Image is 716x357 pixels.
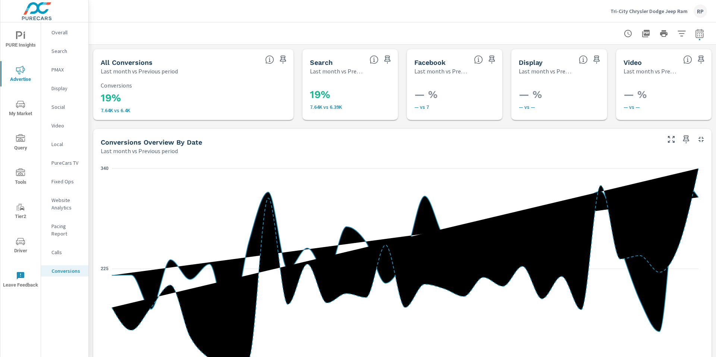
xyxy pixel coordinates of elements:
[381,54,393,66] span: Save this to your personalized report
[41,120,88,131] div: Video
[51,122,82,129] p: Video
[310,88,408,101] h3: 19%
[3,237,38,255] span: Driver
[624,59,642,66] h5: Video
[591,54,603,66] span: Save this to your personalized report
[101,266,109,271] text: 225
[41,83,88,94] div: Display
[414,88,513,101] h3: — %
[3,134,38,152] span: Query
[656,26,671,41] button: Print Report
[51,29,82,36] p: Overall
[41,139,88,150] div: Local
[692,26,707,41] button: Select Date Range
[486,54,498,66] span: Save this to your personalized report
[101,82,286,89] p: Conversions
[265,55,274,64] span: All Conversions include Actions, Leads and Unmapped Conversions
[101,67,178,76] p: Last month vs Previous period
[310,67,364,76] p: Last month vs Previous period
[310,59,333,66] h5: Search
[414,67,468,76] p: Last month vs Previous period
[41,64,88,75] div: PMAX
[51,103,82,111] p: Social
[519,104,617,110] p: — vs —
[41,157,88,168] div: PureCars TV
[41,221,88,239] div: Pacing Report
[41,265,88,277] div: Conversions
[51,249,82,256] p: Calls
[101,59,153,66] h5: All Conversions
[51,178,82,185] p: Fixed Ops
[3,100,38,118] span: My Market
[695,54,707,66] span: Save this to your personalized report
[41,27,88,38] div: Overall
[694,4,707,18] div: RP
[3,66,38,84] span: Advertise
[51,159,82,167] p: PureCars TV
[519,88,617,101] h3: — %
[414,104,513,110] p: — vs 7
[51,222,82,237] p: Pacing Report
[3,31,38,50] span: PURE Insights
[51,47,82,55] p: Search
[519,59,543,66] h5: Display
[674,26,689,41] button: Apply Filters
[41,195,88,213] div: Website Analytics
[41,247,88,258] div: Calls
[370,55,379,64] span: Search Conversions include Actions, Leads and Unmapped Conversions.
[101,146,178,155] p: Last month vs Previous period
[51,196,82,211] p: Website Analytics
[638,26,653,41] button: "Export Report to PDF"
[51,267,82,275] p: Conversions
[51,66,82,73] p: PMAX
[101,92,286,104] h3: 19%
[624,67,677,76] p: Last month vs Previous period
[680,133,692,145] span: Save this to your personalized report
[101,107,286,113] p: 7,637 vs 6,399
[519,67,572,76] p: Last month vs Previous period
[277,54,289,66] span: Save this to your personalized report
[0,22,41,297] div: nav menu
[310,104,408,110] p: 7,637 vs 6,392
[695,133,707,145] button: Minimize Widget
[51,140,82,148] p: Local
[3,203,38,221] span: Tier2
[474,55,483,64] span: All conversions reported from Facebook with duplicates filtered out
[683,55,692,64] span: Video Conversions include Actions, Leads and Unmapped Conversions
[414,59,446,66] h5: Facebook
[41,176,88,187] div: Fixed Ops
[3,168,38,187] span: Tools
[51,85,82,92] p: Display
[41,45,88,57] div: Search
[101,166,109,171] text: 340
[579,55,588,64] span: Display Conversions include Actions, Leads and Unmapped Conversions
[3,271,38,290] span: Leave Feedback
[41,101,88,113] div: Social
[665,133,677,145] button: Make Fullscreen
[610,8,688,15] p: Tri-City Chrysler Dodge Jeep Ram
[101,138,202,146] h5: Conversions Overview By Date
